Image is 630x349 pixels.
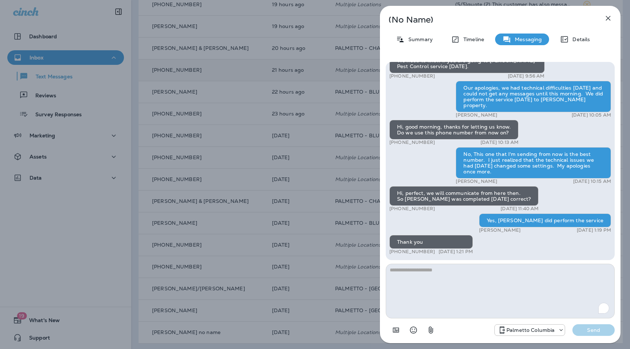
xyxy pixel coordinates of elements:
[389,249,435,255] p: [PHONE_NUMBER]
[439,249,473,255] p: [DATE] 1:21 PM
[572,112,611,118] p: [DATE] 10:05 AM
[389,73,435,79] p: [PHONE_NUMBER]
[389,235,473,249] div: Thank you
[406,323,421,337] button: Select an emoji
[479,227,521,233] p: [PERSON_NAME]
[389,17,588,23] p: (No Name)
[389,323,403,337] button: Add in a premade template
[577,227,611,233] p: [DATE] 1:19 PM
[389,120,518,140] div: Hi, good morning, thanks for letting us know. Do we use this phone number from now on?
[495,326,565,334] div: +1 (803) 233-5290
[456,112,497,118] p: [PERSON_NAME]
[456,179,497,184] p: [PERSON_NAME]
[389,140,435,145] p: [PHONE_NUMBER]
[389,206,435,212] p: [PHONE_NUMBER]
[501,206,538,212] p: [DATE] 11:40 AM
[456,147,611,179] div: No, This one that I'm sending from now is the best number. I just realized that the technical iss...
[405,36,433,42] p: Summary
[511,36,542,42] p: Messaging
[479,213,611,227] div: Yes, [PERSON_NAME] did perform the service
[460,36,484,42] p: Timeline
[508,73,545,79] p: [DATE] 9:56 AM
[569,36,590,42] p: Details
[386,264,615,318] textarea: To enrich screen reader interactions, please activate Accessibility in Grammarly extension settings
[573,179,611,184] p: [DATE] 10:15 AM
[456,81,611,112] div: Our apologies, we had technical difficulties [DATE] and could not get any messages until this mor...
[389,186,538,206] div: Hi, perfect, we will communicate from here then. So [PERSON_NAME] was completed [DATE] correct?
[481,140,518,145] p: [DATE] 10:13 AM
[506,327,555,333] p: Palmetto Columbia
